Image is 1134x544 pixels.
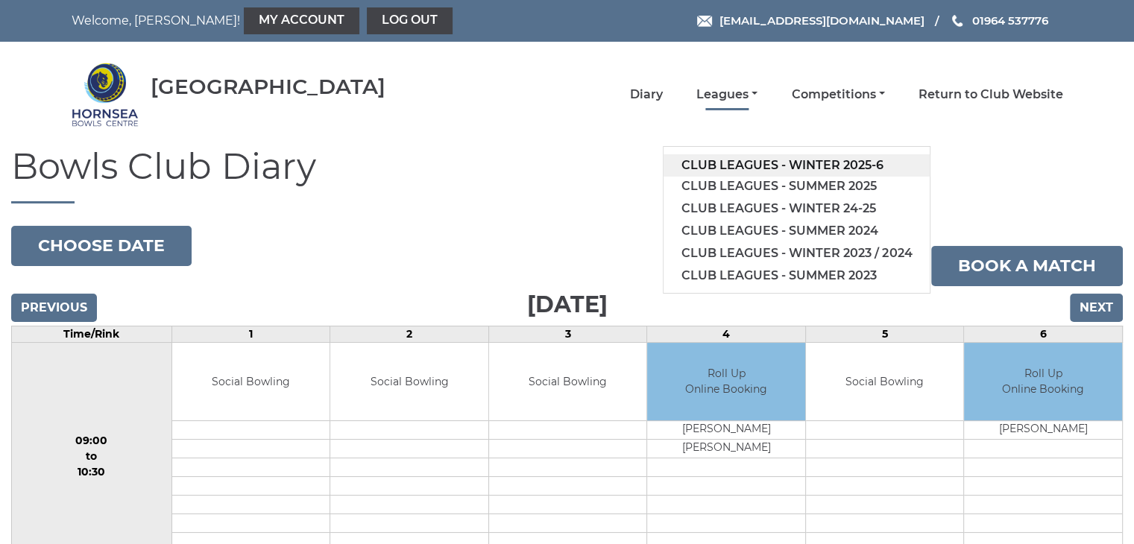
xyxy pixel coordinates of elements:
a: Club leagues - Summer 2023 [664,265,930,287]
a: Club leagues - Winter 2025-6 [664,154,930,177]
td: 5 [805,326,964,342]
a: Club leagues - Winter 2023 / 2024 [664,242,930,265]
a: My Account [244,7,359,34]
td: Time/Rink [12,326,172,342]
td: 2 [330,326,489,342]
input: Previous [11,294,97,322]
ul: Leagues [663,146,930,294]
td: [PERSON_NAME] [647,440,805,458]
a: Club leagues - Summer 2024 [664,220,930,242]
a: Phone us 01964 537776 [950,12,1048,29]
button: Choose date [11,226,192,266]
a: Log out [367,7,453,34]
nav: Welcome, [PERSON_NAME]! [72,7,472,34]
a: Club leagues - Winter 24-25 [664,197,930,220]
td: Roll Up Online Booking [647,343,805,421]
div: [GEOGRAPHIC_DATA] [151,75,385,98]
td: Social Bowling [172,343,330,421]
td: Social Bowling [330,343,488,421]
h1: Bowls Club Diary [11,147,1123,203]
td: Social Bowling [489,343,647,421]
td: 6 [964,326,1123,342]
img: Email [697,16,712,27]
td: 1 [171,326,330,342]
img: Phone us [952,15,963,27]
a: Return to Club Website [919,86,1063,103]
td: [PERSON_NAME] [964,421,1122,440]
span: [EMAIL_ADDRESS][DOMAIN_NAME] [719,13,924,28]
td: 3 [488,326,647,342]
span: 01964 537776 [971,13,1048,28]
td: [PERSON_NAME] [647,421,805,440]
img: Hornsea Bowls Centre [72,61,139,128]
a: Diary [630,86,663,103]
td: Roll Up Online Booking [964,343,1122,421]
a: Email [EMAIL_ADDRESS][DOMAIN_NAME] [697,12,924,29]
a: Club leagues - Summer 2025 [664,175,930,197]
a: Competitions [791,86,884,103]
a: Book a match [931,246,1123,286]
td: 4 [647,326,806,342]
a: Leagues [696,86,757,103]
td: Social Bowling [806,343,964,421]
input: Next [1070,294,1123,322]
